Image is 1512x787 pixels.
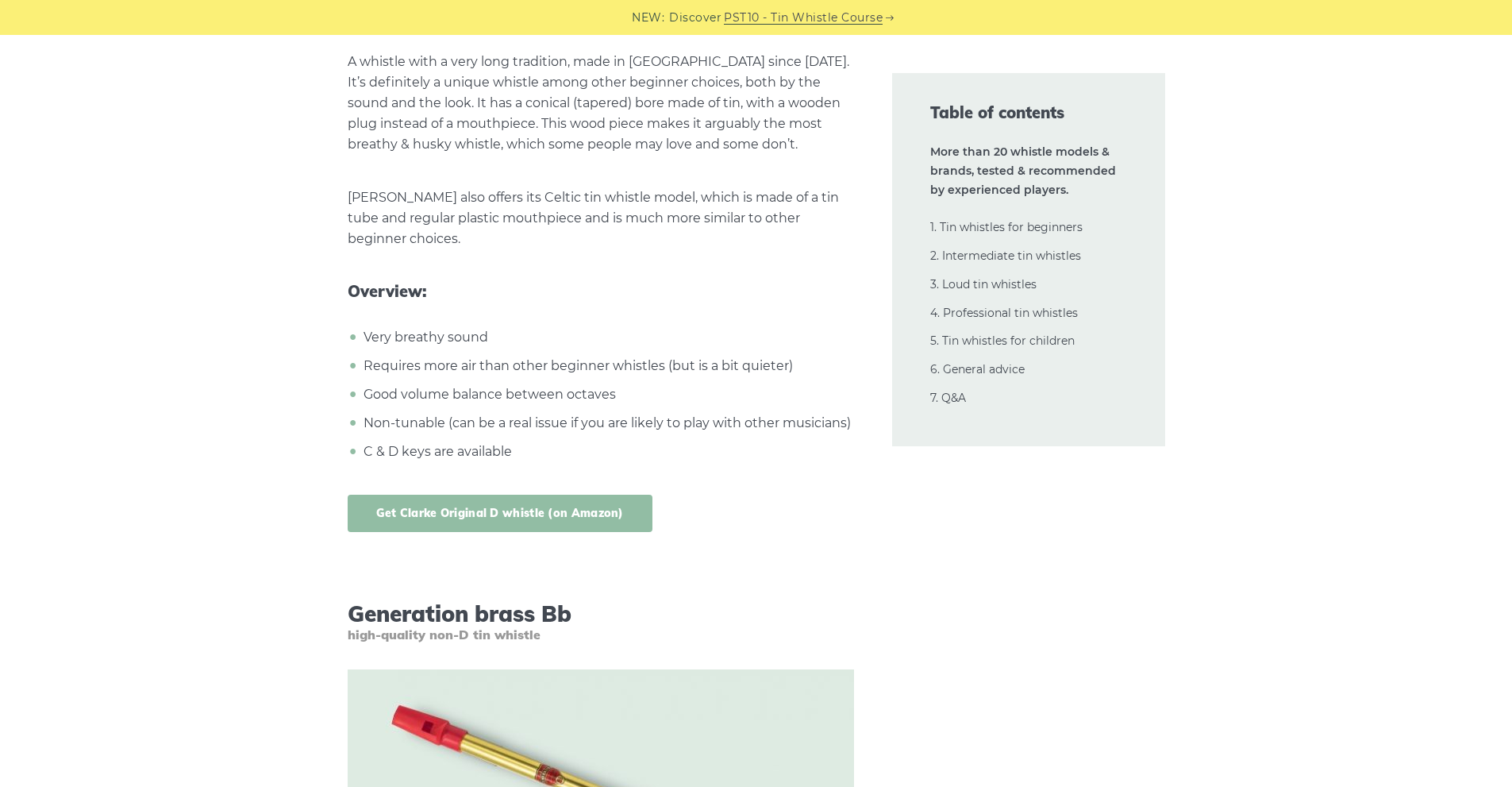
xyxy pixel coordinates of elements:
span: Table of contents [930,102,1127,124]
h3: Generation brass Bb [348,600,854,642]
a: 6. General advice [930,362,1025,376]
a: 2. Intermediate tin whistles [930,249,1081,263]
li: Very breathy sound [360,327,854,348]
strong: More than 20 whistle models & brands, tested & recommended by experienced players. [930,145,1116,197]
span: high-quality non-D tin whistle [348,627,854,642]
a: 3. Loud tin whistles [930,277,1037,291]
p: A whistle with a very long tradition, made in [GEOGRAPHIC_DATA] since [DATE]. It’s definitely a u... [348,52,854,155]
li: C & D keys are available [360,442,854,462]
a: Get Clarke Original D whistle (on Amazon) [348,495,652,532]
li: Good volume balance between octaves [360,384,854,405]
a: 5. Tin whistles for children [930,334,1075,348]
span: Overview: [348,282,854,301]
a: 1. Tin whistles for beginners [930,220,1083,234]
li: Non-tunable (can be a real issue if you are likely to play with other musicians) [360,413,854,434]
a: PST10 - Tin Whistle Course [724,9,883,27]
p: [PERSON_NAME] also offers its Celtic tin whistle model, which is made of a tin tube and regular p... [348,187,854,249]
span: NEW: [632,9,664,27]
a: 7. Q&A [930,391,966,405]
li: Requires more air than other beginner whistles (but is a bit quieter) [360,356,854,376]
span: Discover [669,9,721,27]
a: 4. Professional tin whistles [930,306,1078,320]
